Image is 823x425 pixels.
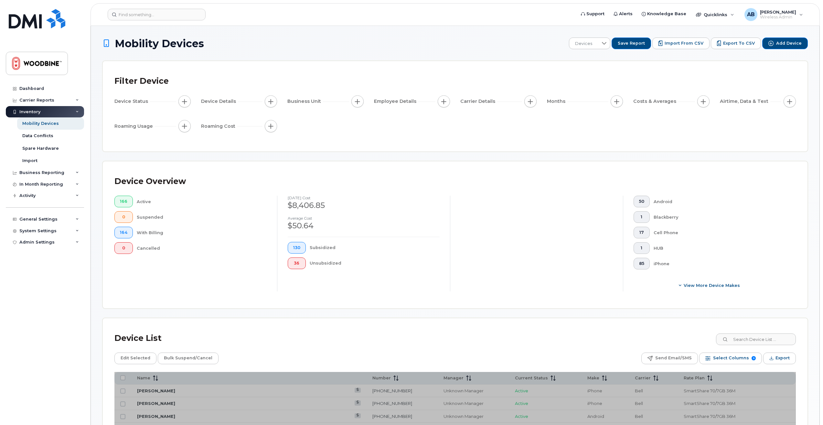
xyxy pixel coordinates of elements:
[634,227,650,238] button: 17
[652,38,710,49] button: Import from CSV
[120,230,127,235] span: 164
[618,40,645,46] span: Save Report
[639,199,644,204] span: 50
[114,242,133,254] button: 0
[634,196,650,207] button: 50
[460,98,497,105] span: Carrier Details
[634,211,650,223] button: 1
[121,353,150,363] span: Edit Selected
[569,38,598,49] span: Devices
[713,353,749,363] span: Select Columns
[654,211,786,223] div: Blackberry
[720,98,770,105] span: Airtime, Data & Text
[114,98,150,105] span: Device Status
[114,196,133,207] button: 166
[684,282,740,289] span: View More Device Makes
[655,353,692,363] span: Send Email/SMS
[120,245,127,251] span: 0
[634,280,786,291] button: View More Device Makes
[665,40,703,46] span: Import from CSV
[763,353,796,364] button: Export
[639,230,644,235] span: 17
[775,353,790,363] span: Export
[699,353,762,364] button: Select Columns 9
[654,196,786,207] div: Android
[201,123,237,130] span: Roaming Cost
[137,196,267,207] div: Active
[634,258,650,269] button: 85
[158,353,219,364] button: Bulk Suspend/Cancel
[114,227,133,238] button: 164
[654,242,786,254] div: HUB
[120,199,127,204] span: 166
[114,211,133,223] button: 0
[288,216,440,220] h4: Average cost
[288,196,440,200] h4: [DATE] cost
[114,173,186,190] div: Device Overview
[752,356,756,360] span: 9
[310,242,440,254] div: Subsidized
[716,333,796,345] input: Search Device List ...
[654,258,786,269] div: iPhone
[293,261,300,266] span: 36
[723,40,755,46] span: Export to CSV
[137,227,267,238] div: With Billing
[641,353,698,364] button: Send Email/SMS
[287,98,323,105] span: Business Unit
[120,214,127,220] span: 0
[547,98,567,105] span: Months
[762,38,808,49] button: Add Device
[310,257,440,269] div: Unsubsidized
[634,242,650,254] button: 1
[114,353,156,364] button: Edit Selected
[633,98,678,105] span: Costs & Averages
[288,242,306,254] button: 130
[137,242,267,254] div: Cancelled
[114,330,162,347] div: Device List
[288,257,306,269] button: 36
[114,73,169,90] div: Filter Device
[114,123,155,130] span: Roaming Usage
[654,227,786,238] div: Cell Phone
[711,38,761,49] button: Export to CSV
[288,200,440,211] div: $8,406.85
[639,245,644,251] span: 1
[776,40,802,46] span: Add Device
[164,353,212,363] span: Bulk Suspend/Cancel
[293,245,300,250] span: 130
[639,214,644,220] span: 1
[201,98,238,105] span: Device Details
[639,261,644,266] span: 85
[288,220,440,231] div: $50.64
[137,211,267,223] div: Suspended
[115,38,204,49] span: Mobility Devices
[374,98,418,105] span: Employee Details
[612,38,651,49] button: Save Report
